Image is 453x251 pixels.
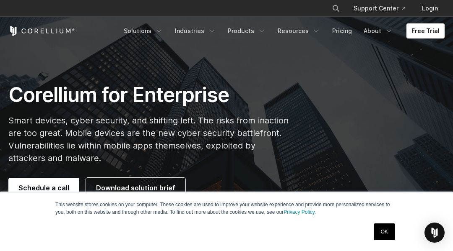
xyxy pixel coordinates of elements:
span: Download solution brief [96,183,175,193]
a: Download solution brief [86,178,185,198]
a: Resources [273,23,325,38]
a: Solutions [119,23,168,38]
a: Support Center [347,1,412,16]
div: Navigation Menu [322,1,445,16]
div: Navigation Menu [119,23,445,38]
a: Products [223,23,271,38]
a: Pricing [327,23,357,38]
a: Free Trial [406,23,445,38]
div: Open Intercom Messenger [424,223,445,243]
p: This website stores cookies on your computer. These cookies are used to improve your website expe... [55,201,398,216]
span: Schedule a call [18,183,69,193]
a: Privacy Policy. [284,209,316,215]
a: Corellium Home [8,26,75,36]
p: Smart devices, cyber security, and shifting left. The risks from inaction are too great. Mobile d... [8,114,294,164]
a: OK [374,223,395,240]
a: Schedule a call [8,178,79,198]
a: Login [415,1,445,16]
a: About [359,23,398,38]
h1: Corellium for Enterprise [8,82,294,108]
a: Industries [170,23,221,38]
button: Search [328,1,344,16]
